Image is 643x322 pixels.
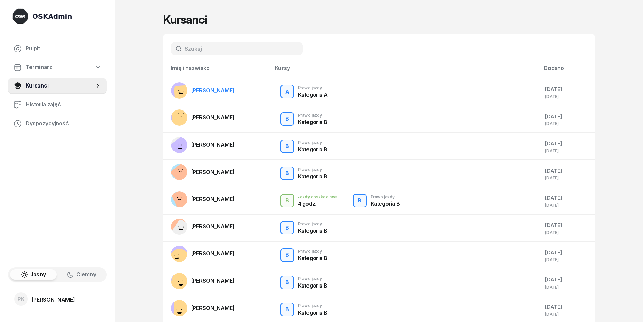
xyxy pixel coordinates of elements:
[280,112,294,126] button: B
[545,139,589,148] div: [DATE]
[283,168,292,179] div: B
[26,63,52,72] span: Terminarz
[371,201,400,206] div: Kategoria B
[58,269,105,280] button: Ciemny
[283,249,292,261] div: B
[271,64,540,78] th: Kursy
[298,283,327,288] div: Kategoria B
[191,222,235,231] div: [PERSON_NAME]
[545,121,589,126] div: [DATE]
[32,297,75,302] div: [PERSON_NAME]
[298,201,337,206] div: 4 godz.
[8,78,107,94] a: Kursanci
[298,195,337,199] div: Jazdy doszkalające
[280,167,294,180] button: B
[298,249,327,253] div: Prawo jazdy
[545,194,589,202] div: [DATE]
[545,248,589,257] div: [DATE]
[298,92,328,97] div: Kategoria A
[12,8,28,24] img: logo-dark@2x.png
[8,41,107,57] a: Pulpit
[280,194,294,207] button: B
[545,285,589,289] div: [DATE]
[298,255,327,261] div: Kategoria B
[298,141,327,145] div: Prawo jazdy
[171,42,303,55] input: Szukaj
[280,221,294,234] button: B
[298,168,327,172] div: Prawo jazdy
[545,221,589,230] div: [DATE]
[8,116,107,132] a: Dyspozycyjność
[191,113,235,122] div: [PERSON_NAME]
[32,11,72,21] div: OSKAdmin
[355,195,364,206] div: B
[26,44,101,53] span: Pulpit
[283,277,292,288] div: B
[298,228,327,233] div: Kategoria B
[298,86,328,90] div: Prawo jazdy
[280,248,294,262] button: B
[545,257,589,262] div: [DATE]
[283,86,292,98] div: A
[545,203,589,207] div: [DATE]
[283,222,292,234] div: B
[545,112,589,121] div: [DATE]
[191,141,235,149] div: [PERSON_NAME]
[298,277,327,281] div: Prawo jazdy
[280,276,294,289] button: B
[283,304,292,315] div: B
[280,85,294,98] button: A
[10,269,57,280] button: Jasny
[30,270,46,279] span: Jasny
[545,275,589,284] div: [DATE]
[545,149,589,153] div: [DATE]
[298,147,327,152] div: Kategoria B
[545,94,589,99] div: [DATE]
[191,195,235,204] div: [PERSON_NAME]
[26,119,101,128] span: Dyspozycyjność
[280,303,294,316] button: B
[191,168,235,177] div: [PERSON_NAME]
[8,59,107,75] a: Terminarz
[17,296,25,302] span: PK
[191,249,235,258] div: [PERSON_NAME]
[26,81,95,90] span: Kursanci
[545,167,589,175] div: [DATE]
[163,14,207,26] h1: Kursanci
[8,97,107,113] a: Historia zajęć
[353,194,367,207] button: B
[191,304,235,313] div: [PERSON_NAME]
[283,141,292,152] div: B
[545,312,589,316] div: [DATE]
[298,113,327,117] div: Prawo jazdy
[545,176,589,180] div: [DATE]
[191,86,235,95] div: [PERSON_NAME]
[371,195,400,199] div: Prawo jazdy
[540,64,595,78] th: Dodano
[283,195,292,206] div: B
[76,270,96,279] span: Ciemny
[280,140,294,153] button: B
[545,303,589,312] div: [DATE]
[191,277,235,286] div: [PERSON_NAME]
[283,113,292,125] div: B
[26,100,101,109] span: Historia zajęć
[298,174,327,179] div: Kategoria B
[298,222,327,226] div: Prawo jazdy
[298,304,327,308] div: Prawo jazdy
[298,310,327,315] div: Kategoria B
[545,230,589,235] div: [DATE]
[163,64,271,78] th: Imię i nazwisko
[298,119,327,125] div: Kategoria B
[545,85,589,94] div: [DATE]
